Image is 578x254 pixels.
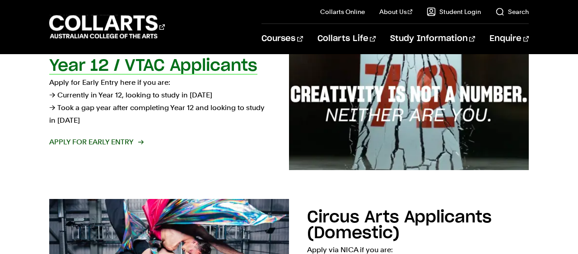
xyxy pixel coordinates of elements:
a: Search [495,7,529,16]
a: Collarts Online [320,7,365,16]
a: Courses [261,24,303,54]
h2: Year 12 / VTAC Applicants [49,58,257,74]
a: About Us [379,7,413,16]
div: Go to homepage [49,14,165,40]
a: Year 12 / VTAC Applicants Apply for Early Entry here if you are:→ Currently in Year 12, looking t... [49,46,529,170]
span: Apply for Early Entry [49,136,143,148]
a: Study Information [390,24,475,54]
p: Apply for Early Entry here if you are: → Currently in Year 12, looking to study in [DATE] → Took ... [49,76,271,127]
a: Student Login [427,7,481,16]
a: Enquire [489,24,529,54]
a: Collarts Life [317,24,376,54]
h2: Circus Arts Applicants (Domestic) [307,209,492,241]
